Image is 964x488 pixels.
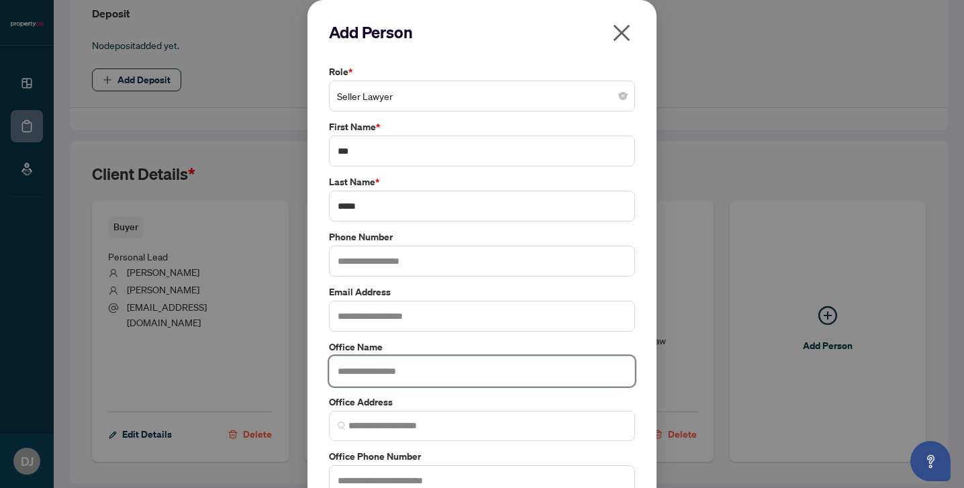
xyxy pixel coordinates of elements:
span: close [611,22,632,44]
label: Office Phone Number [329,449,635,464]
label: Role [329,64,635,79]
span: Seller Lawyer [337,83,627,109]
h2: Add Person [329,21,635,43]
label: Office Name [329,340,635,354]
label: Office Address [329,395,635,409]
label: First Name [329,119,635,134]
label: Email Address [329,285,635,299]
label: Last Name [329,175,635,189]
label: Phone Number [329,230,635,244]
img: search_icon [338,422,346,430]
button: Open asap [910,441,951,481]
span: close-circle [619,92,627,100]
